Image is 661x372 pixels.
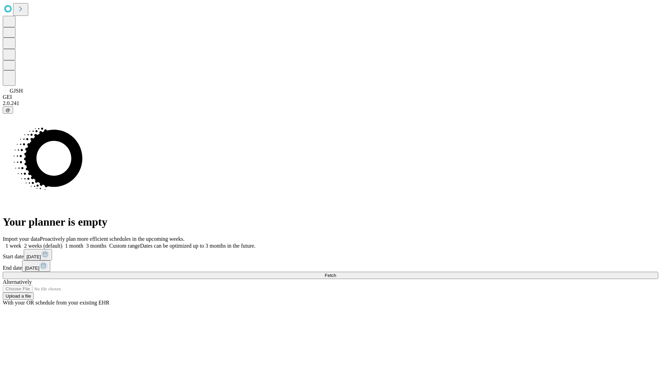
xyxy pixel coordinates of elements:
span: Fetch [325,273,336,278]
button: Fetch [3,272,658,279]
div: Start date [3,249,658,260]
button: @ [3,106,13,114]
span: With your OR schedule from your existing EHR [3,300,109,306]
span: Import your data [3,236,40,242]
span: Proactively plan more efficient schedules in the upcoming weeks. [40,236,185,242]
div: End date [3,260,658,272]
span: 1 month [65,243,83,249]
span: [DATE] [25,266,39,271]
span: Dates can be optimized up to 3 months in the future. [140,243,255,249]
button: [DATE] [22,260,50,272]
button: [DATE] [24,249,52,260]
div: GEI [3,94,658,100]
button: Upload a file [3,292,34,300]
div: 2.0.241 [3,100,658,106]
h1: Your planner is empty [3,216,658,228]
span: 3 months [86,243,106,249]
span: @ [6,107,10,113]
span: 1 week [6,243,21,249]
span: Custom range [109,243,140,249]
span: Alternatively [3,279,32,285]
span: 2 weeks (default) [24,243,62,249]
span: [DATE] [27,254,41,259]
span: GJSH [10,88,23,94]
